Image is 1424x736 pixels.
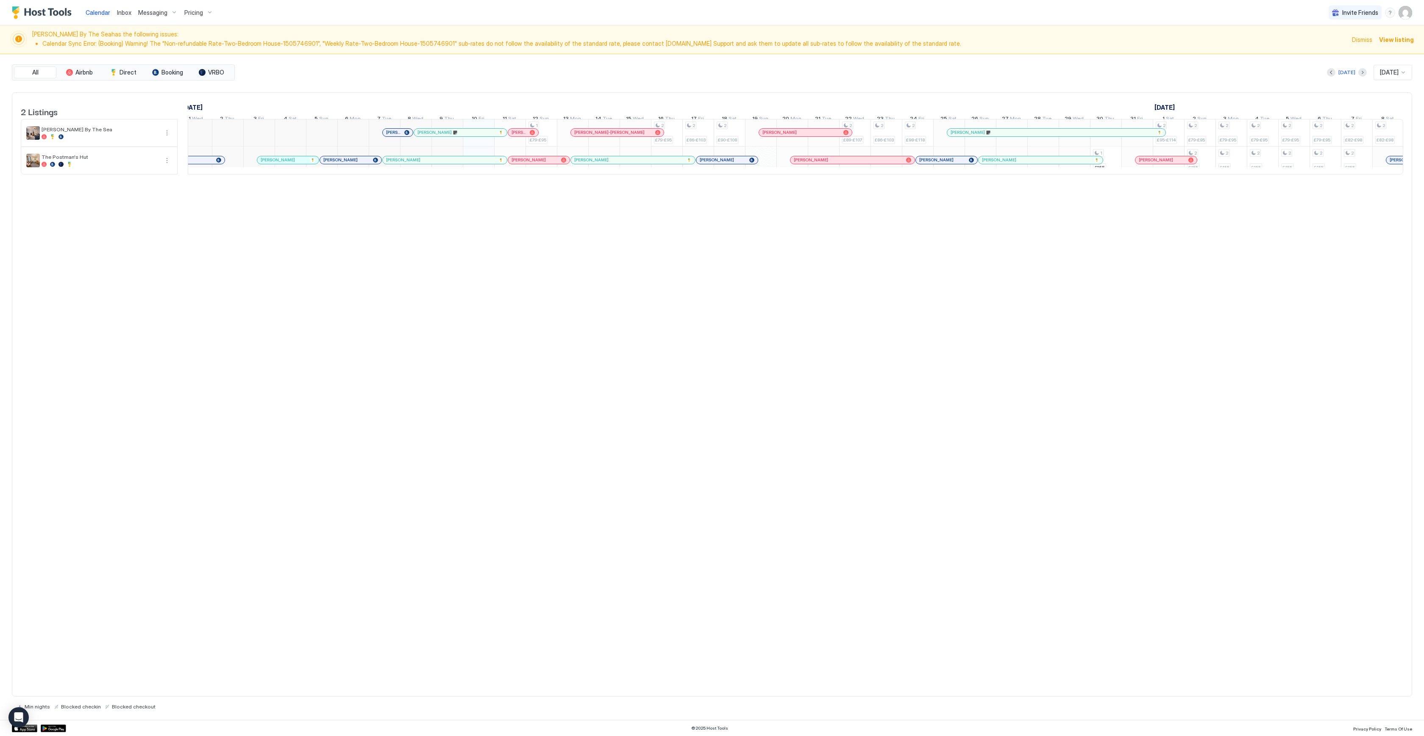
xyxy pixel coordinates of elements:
span: [PERSON_NAME] [417,130,452,135]
span: [PERSON_NAME] By The Sea has the following issues: [32,30,1347,49]
div: listing image [26,126,40,140]
span: 5 [1286,115,1289,124]
span: The Postman's Hut [42,154,159,160]
span: £79-£95 [1220,137,1236,143]
span: £79-£95 [655,137,672,143]
span: 31 [1130,115,1136,124]
div: menu [162,128,172,138]
a: Host Tools Logo [12,6,75,19]
span: 4 [1255,115,1259,124]
span: £155 [1251,165,1261,170]
a: Terms Of Use [1385,724,1412,733]
span: 7 [377,115,381,124]
span: Mon [1010,115,1021,124]
span: VRBO [208,69,224,76]
a: October 13, 2025 [561,113,583,126]
span: Booking [161,69,183,76]
span: 15 [626,115,631,124]
span: 2 Listings [21,105,58,118]
span: Sat [948,115,957,124]
span: £155 [1314,165,1324,170]
span: £79-£95 [530,137,546,143]
span: Terms Of Use [1385,726,1412,731]
span: 2 [912,123,915,128]
span: [PERSON_NAME] [1139,157,1173,163]
a: November 2, 2025 [1190,113,1209,126]
a: October 3, 2025 [251,113,266,126]
span: Direct [120,69,136,76]
a: October 17, 2025 [689,113,706,126]
a: November 4, 2025 [1253,113,1271,126]
span: 23 [877,115,884,124]
span: £79-£95 [1314,137,1330,143]
button: [DATE] [1337,67,1357,77]
span: 17 [691,115,697,124]
div: menu [162,155,172,166]
span: 2 [1163,123,1165,128]
span: Tue [382,115,391,124]
span: Sat [508,115,516,124]
a: October 5, 2025 [312,113,331,126]
a: October 12, 2025 [531,113,551,126]
span: [PERSON_NAME] [386,157,420,163]
span: [PERSON_NAME] [261,157,295,163]
span: Mon [1228,115,1239,124]
span: 30 [1096,115,1103,124]
span: Mon [570,115,581,124]
button: All [14,66,56,78]
span: Tue [1042,115,1051,124]
span: Min nights [25,703,50,710]
span: Sun [1197,115,1207,124]
a: November 3, 2025 [1221,113,1241,126]
a: October 18, 2025 [720,113,739,126]
span: Thu [225,115,234,124]
span: 2 [1226,123,1228,128]
span: 25 [940,115,947,124]
span: £86-£103 [875,137,894,143]
span: 3 [1223,115,1227,124]
span: £82-£98 [1345,137,1362,143]
a: November 8, 2025 [1379,113,1396,126]
a: November 6, 2025 [1316,113,1334,126]
button: Next month [1358,68,1367,77]
button: Airbnb [58,66,100,78]
button: VRBO [190,66,233,78]
span: £155 [1282,165,1292,170]
span: 12 [533,115,538,124]
a: October 6, 2025 [343,113,363,126]
span: £79-£95 [1188,137,1205,143]
a: October 4, 2025 [281,113,299,126]
span: 13 [563,115,569,124]
span: Fri [1137,115,1143,124]
a: October 19, 2025 [750,113,770,126]
button: Booking [146,66,189,78]
span: [PERSON_NAME] [1390,157,1424,163]
span: Thu [885,115,895,124]
a: October 14, 2025 [593,113,614,126]
span: 8 [408,115,411,124]
a: November 5, 2025 [1284,113,1304,126]
span: 2 [724,123,726,128]
span: 2 [1193,115,1196,124]
span: £155 [1188,165,1198,170]
span: [PERSON_NAME] [700,157,734,163]
span: Thu [444,115,454,124]
span: 2 [1257,150,1260,156]
span: Sat [729,115,737,124]
span: Sun [759,115,768,124]
a: Google Play Store [41,725,66,732]
span: [PERSON_NAME] [951,130,985,135]
span: 1 [1100,150,1102,156]
span: 9 [439,115,443,124]
span: 2 [1194,150,1197,156]
span: Inbox [117,9,131,16]
span: 2 [693,123,695,128]
div: View listing [1379,35,1414,44]
span: 24 [910,115,917,124]
span: 2 [1351,123,1354,128]
span: Wed [192,115,203,124]
span: Sat [1166,115,1174,124]
span: Wed [633,115,644,124]
div: tab-group [12,64,235,80]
